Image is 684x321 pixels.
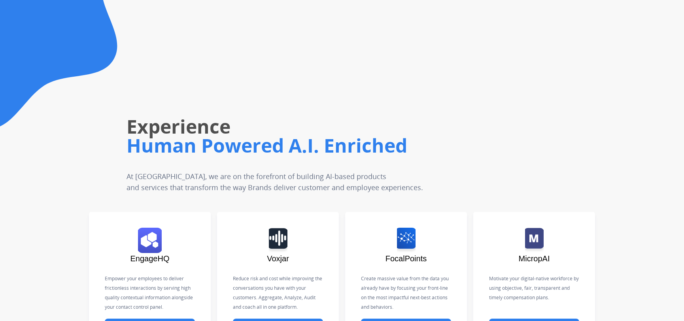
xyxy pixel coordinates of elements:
[397,228,416,253] img: logo
[127,171,435,193] p: At [GEOGRAPHIC_DATA], we are on the forefront of building AI-based products and services that tra...
[267,254,289,263] span: Voxjar
[519,254,550,263] span: MicropAI
[525,228,544,253] img: logo
[105,274,195,312] p: Empower your employees to deliver frictionless interactions by serving high quality contextual in...
[489,274,579,302] p: Motivate your digital-native workforce by using objective, fair, transparent and timely compensat...
[361,274,451,312] p: Create massive value from the data you already have by focusing your front-line on the most impac...
[138,228,162,253] img: logo
[127,133,486,158] h1: Human Powered A.I. Enriched
[269,228,287,253] img: logo
[385,254,427,263] span: FocalPoints
[233,274,323,312] p: Reduce risk and cost while improving the conversations you have with your customers. Aggregate, A...
[130,254,170,263] span: EngageHQ
[127,114,486,139] h1: Experience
